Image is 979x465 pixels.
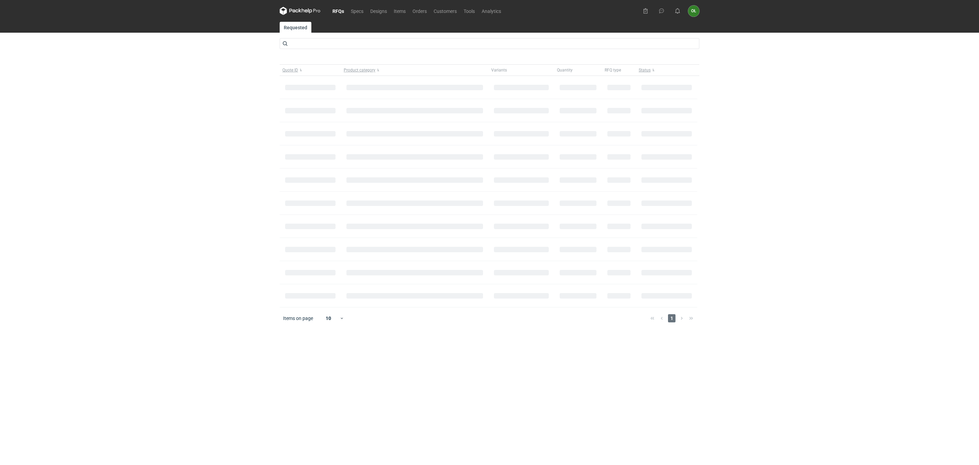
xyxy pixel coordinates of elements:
[668,314,675,322] span: 1
[341,65,488,76] button: Product category
[409,7,430,15] a: Orders
[460,7,478,15] a: Tools
[329,7,347,15] a: RFQs
[557,67,573,73] span: Quantity
[283,315,313,322] span: Items on page
[347,7,367,15] a: Specs
[491,67,507,73] span: Variants
[478,7,504,15] a: Analytics
[688,5,699,17] div: Olga Łopatowicz
[430,7,460,15] a: Customers
[280,22,311,33] a: Requested
[367,7,390,15] a: Designs
[688,5,699,17] button: OŁ
[605,67,621,73] span: RFQ type
[280,7,321,15] svg: Packhelp Pro
[317,314,340,323] div: 10
[636,65,697,76] button: Status
[639,67,651,73] span: Status
[390,7,409,15] a: Items
[344,67,375,73] span: Product category
[282,67,298,73] span: Quote ID
[280,65,341,76] button: Quote ID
